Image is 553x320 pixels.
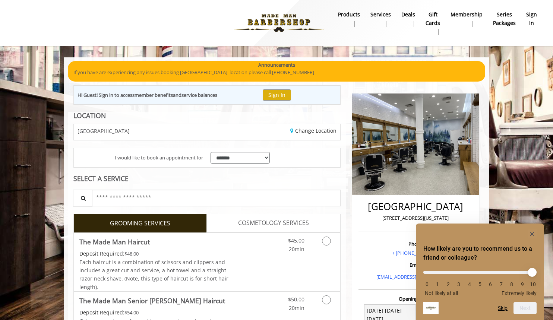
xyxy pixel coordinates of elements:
[423,281,431,287] li: 0
[445,9,488,29] a: MembershipMembership
[360,241,471,247] h3: Phone
[333,9,365,29] a: Productsproducts
[360,262,471,267] h3: Email
[79,295,225,306] b: The Made Man Senior [PERSON_NAME] Haircut
[434,281,441,287] li: 1
[73,69,480,76] p: If you have are experiencing any issues booking [GEOGRAPHIC_DATA] location please call [PHONE_NUM...
[498,305,508,311] button: Skip
[79,259,228,291] span: Each haircut is a combination of scissors and clippers and includes a great cut and service, a ho...
[365,9,396,29] a: ServicesServices
[358,296,473,301] h3: Opening Hours
[420,9,445,37] a: Gift cardsgift cards
[228,3,330,44] img: Made Man Barbershop logo
[526,10,537,27] b: sign in
[288,237,304,244] span: $45.00
[79,308,229,317] div: $54.00
[370,10,391,19] b: Services
[79,237,150,247] b: The Made Man Haircut
[79,309,124,316] span: This service needs some Advance to be paid before we block your appointment
[338,10,360,19] b: products
[360,214,471,222] p: [STREET_ADDRESS][US_STATE]
[135,92,173,98] b: member benefits
[445,281,452,287] li: 2
[493,10,516,27] b: Series packages
[425,290,458,296] span: Not likely at all
[73,175,341,182] div: SELECT A SERVICE
[78,128,130,134] span: [GEOGRAPHIC_DATA]
[529,281,537,287] li: 10
[110,219,170,228] span: GROOMING SERVICES
[423,265,537,296] div: How likely are you to recommend us to a friend or colleague? Select an option from 0 to 10, with ...
[290,127,336,134] a: Change Location
[73,190,92,206] button: Service Search
[263,89,291,100] button: Sign In
[79,250,124,257] span: This service needs some Advance to be paid before we block your appointment
[519,281,526,287] li: 9
[360,201,471,212] h2: [GEOGRAPHIC_DATA]
[466,281,473,287] li: 4
[258,61,295,69] b: Announcements
[521,9,542,29] a: sign insign in
[423,229,537,314] div: How likely are you to recommend us to a friend or colleague? Select an option from 0 to 10, with ...
[288,296,304,303] span: $50.00
[455,281,462,287] li: 3
[497,281,505,287] li: 7
[376,273,455,280] a: [EMAIL_ADDRESS][DOMAIN_NAME]
[487,281,494,287] li: 6
[289,304,304,311] span: 20min
[79,250,229,258] div: $48.00
[78,91,217,99] div: Hi Guest! Sign in to access and
[528,229,537,238] button: Hide survey
[238,218,309,228] span: COSMETOLOGY SERVICES
[502,290,537,296] span: Extremely likely
[513,302,537,314] button: Next question
[289,245,304,253] span: 20min
[451,10,483,19] b: Membership
[181,92,217,98] b: service balances
[423,244,537,262] h2: How likely are you to recommend us to a friend or colleague? Select an option from 0 to 10, with ...
[396,9,420,29] a: DealsDeals
[401,10,415,19] b: Deals
[476,281,484,287] li: 5
[392,250,439,256] a: + [PHONE_NUMBER].
[488,9,521,37] a: Series packagesSeries packages
[508,281,515,287] li: 8
[426,10,440,27] b: gift cards
[73,111,106,120] b: LOCATION
[115,154,203,162] span: I would like to book an appointment for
